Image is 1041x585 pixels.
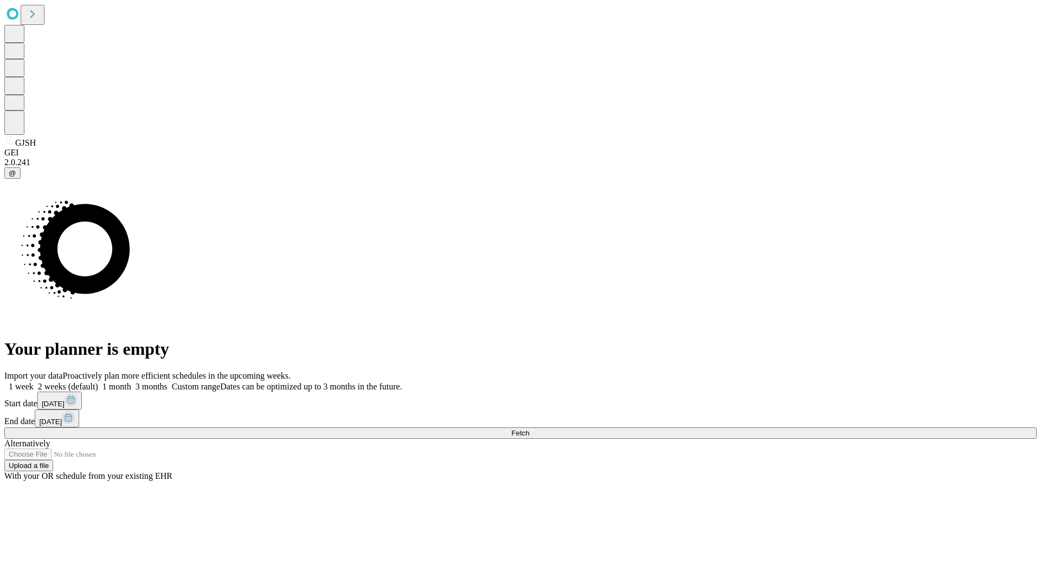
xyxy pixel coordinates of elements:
span: 1 month [102,382,131,391]
span: Alternatively [4,439,50,448]
span: Fetch [511,429,529,437]
span: @ [9,169,16,177]
button: Fetch [4,427,1037,439]
span: With your OR schedule from your existing EHR [4,471,172,480]
span: 1 week [9,382,34,391]
div: 2.0.241 [4,158,1037,167]
span: Proactively plan more efficient schedules in the upcoming weeks. [63,371,291,380]
button: Upload a file [4,460,53,471]
span: Custom range [172,382,220,391]
div: End date [4,409,1037,427]
span: 3 months [136,382,168,391]
span: Import your data [4,371,63,380]
button: [DATE] [35,409,79,427]
div: Start date [4,392,1037,409]
h1: Your planner is empty [4,339,1037,359]
span: Dates can be optimized up to 3 months in the future. [220,382,402,391]
span: [DATE] [42,400,65,408]
span: 2 weeks (default) [38,382,98,391]
button: @ [4,167,21,179]
div: GEI [4,148,1037,158]
button: [DATE] [37,392,82,409]
span: GJSH [15,138,36,147]
span: [DATE] [39,418,62,426]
